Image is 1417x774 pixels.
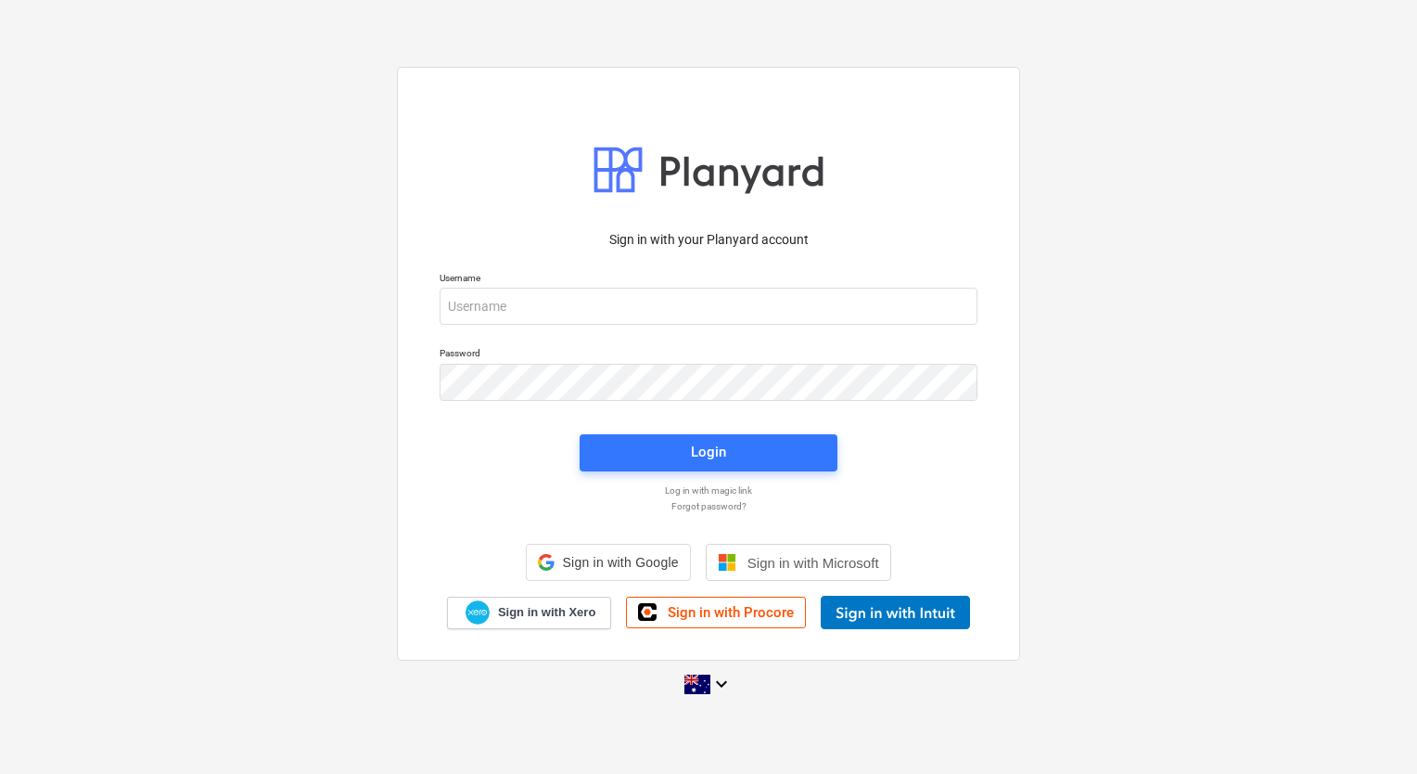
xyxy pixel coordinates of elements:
[430,484,987,497] a: Log in with magic link
[562,555,678,570] span: Sign in with Google
[447,597,612,629] a: Sign in with Xero
[526,544,690,581] div: Sign in with Google
[430,500,987,512] a: Forgot password?
[710,673,733,695] i: keyboard_arrow_down
[498,604,595,621] span: Sign in with Xero
[668,604,794,621] span: Sign in with Procore
[440,347,977,363] p: Password
[440,288,977,325] input: Username
[626,597,806,628] a: Sign in with Procore
[718,553,736,572] img: Microsoft logo
[440,272,977,288] p: Username
[440,230,977,250] p: Sign in with your Planyard account
[466,600,490,626] img: Xero logo
[691,440,726,464] div: Login
[747,555,879,571] span: Sign in with Microsoft
[580,434,837,471] button: Login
